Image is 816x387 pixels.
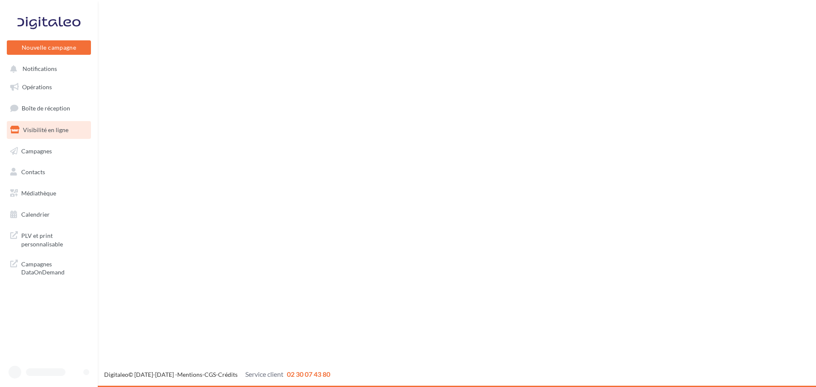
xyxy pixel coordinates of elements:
[21,147,52,154] span: Campagnes
[21,230,88,248] span: PLV et print personnalisable
[21,168,45,175] span: Contacts
[245,370,283,378] span: Service client
[23,65,57,73] span: Notifications
[5,99,93,117] a: Boîte de réception
[5,142,93,160] a: Campagnes
[5,163,93,181] a: Contacts
[5,255,93,280] a: Campagnes DataOnDemand
[22,83,52,90] span: Opérations
[287,370,330,378] span: 02 30 07 43 80
[5,184,93,202] a: Médiathèque
[5,121,93,139] a: Visibilité en ligne
[5,78,93,96] a: Opérations
[5,226,93,251] a: PLV et print personnalisable
[5,206,93,223] a: Calendrier
[104,371,330,378] span: © [DATE]-[DATE] - - -
[21,189,56,197] span: Médiathèque
[218,371,238,378] a: Crédits
[22,105,70,112] span: Boîte de réception
[177,371,202,378] a: Mentions
[21,258,88,277] span: Campagnes DataOnDemand
[104,371,128,378] a: Digitaleo
[23,126,68,133] span: Visibilité en ligne
[7,40,91,55] button: Nouvelle campagne
[21,211,50,218] span: Calendrier
[204,371,216,378] a: CGS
